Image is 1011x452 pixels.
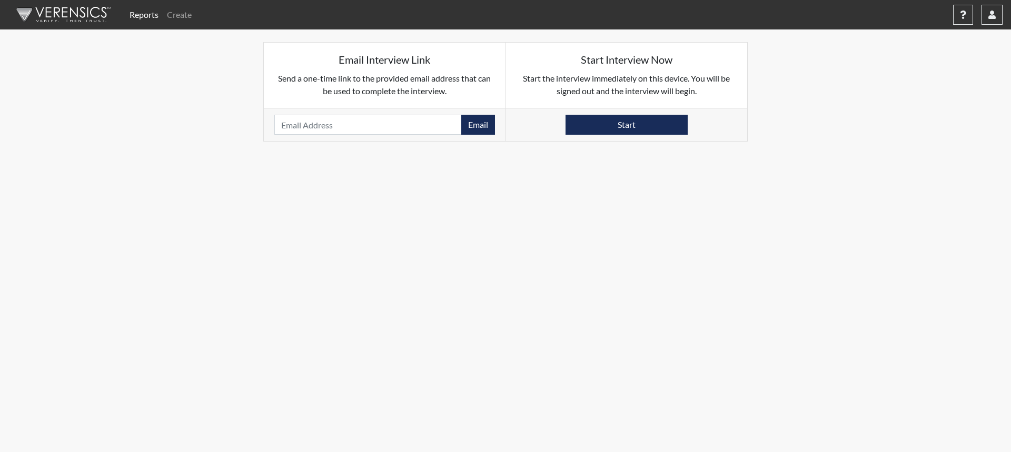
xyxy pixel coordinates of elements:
[274,53,495,66] h5: Email Interview Link
[566,115,688,135] button: Start
[125,4,163,25] a: Reports
[274,72,495,97] p: Send a one-time link to the provided email address that can be used to complete the interview.
[274,115,462,135] input: Email Address
[517,72,737,97] p: Start the interview immediately on this device. You will be signed out and the interview will begin.
[163,4,196,25] a: Create
[517,53,737,66] h5: Start Interview Now
[461,115,495,135] button: Email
